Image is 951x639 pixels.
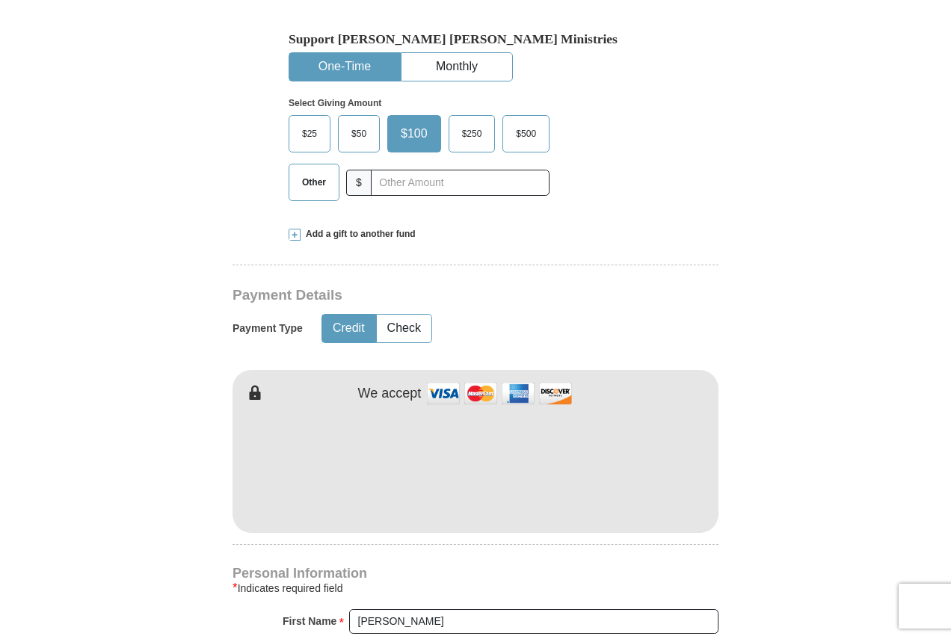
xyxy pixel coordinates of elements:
h5: Payment Type [233,322,303,335]
button: Monthly [401,53,512,81]
span: Other [295,171,333,194]
input: Other Amount [371,170,550,196]
span: $100 [393,123,435,145]
span: $250 [455,123,490,145]
h5: Support [PERSON_NAME] [PERSON_NAME] Ministries [289,31,662,47]
button: One-Time [289,53,400,81]
h4: Personal Information [233,567,718,579]
strong: Select Giving Amount [289,98,381,108]
button: Check [377,315,431,342]
span: $ [346,170,372,196]
span: Add a gift to another fund [301,228,416,241]
strong: First Name [283,611,336,632]
h3: Payment Details [233,287,614,304]
span: $50 [344,123,374,145]
h4: We accept [358,386,422,402]
img: credit cards accepted [425,377,574,410]
button: Credit [322,315,375,342]
span: $25 [295,123,324,145]
span: $500 [508,123,544,145]
div: Indicates required field [233,579,718,597]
